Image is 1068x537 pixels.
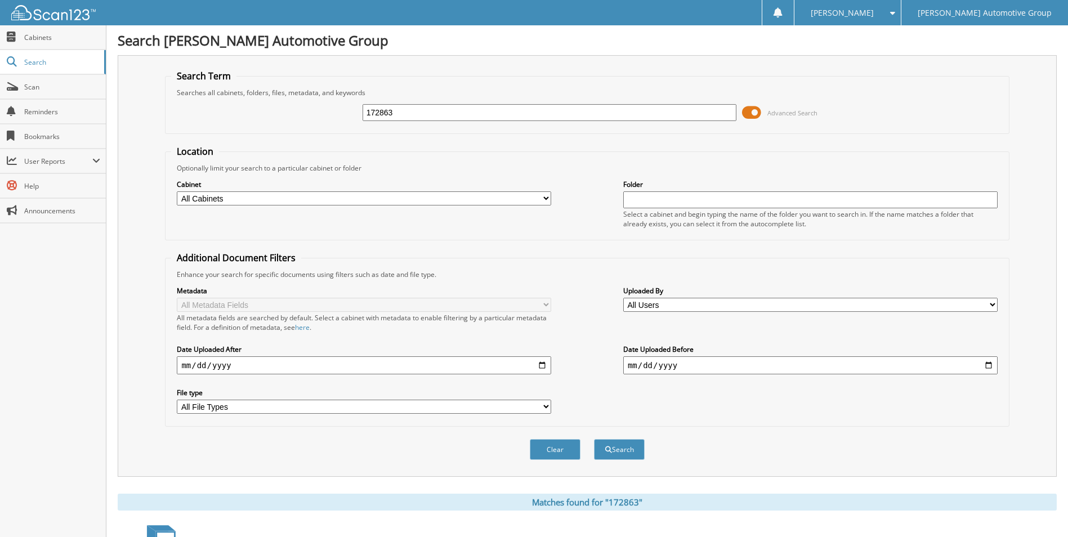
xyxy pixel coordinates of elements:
label: Folder [623,180,998,189]
div: All metadata fields are searched by default. Select a cabinet with metadata to enable filtering b... [177,313,551,332]
label: Uploaded By [623,286,998,296]
div: Enhance your search for specific documents using filters such as date and file type. [171,270,1003,279]
label: Metadata [177,286,551,296]
button: Clear [530,439,580,460]
label: Date Uploaded After [177,344,551,354]
label: Date Uploaded Before [623,344,998,354]
legend: Additional Document Filters [171,252,301,264]
span: Announcements [24,206,100,216]
a: here [295,323,310,332]
legend: Location [171,145,219,158]
div: Matches found for "172863" [118,494,1057,511]
span: [PERSON_NAME] Automotive Group [918,10,1052,16]
span: Help [24,181,100,191]
input: end [623,356,998,374]
div: Select a cabinet and begin typing the name of the folder you want to search in. If the name match... [623,209,998,229]
span: Search [24,57,99,67]
span: Advanced Search [767,109,817,117]
span: User Reports [24,156,92,166]
legend: Search Term [171,70,236,82]
button: Search [594,439,645,460]
span: [PERSON_NAME] [811,10,874,16]
span: Bookmarks [24,132,100,141]
span: Cabinets [24,33,100,42]
input: start [177,356,551,374]
span: Reminders [24,107,100,117]
label: Cabinet [177,180,551,189]
div: Searches all cabinets, folders, files, metadata, and keywords [171,88,1003,97]
div: Optionally limit your search to a particular cabinet or folder [171,163,1003,173]
span: Scan [24,82,100,92]
label: File type [177,388,551,397]
h1: Search [PERSON_NAME] Automotive Group [118,31,1057,50]
img: scan123-logo-white.svg [11,5,96,20]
